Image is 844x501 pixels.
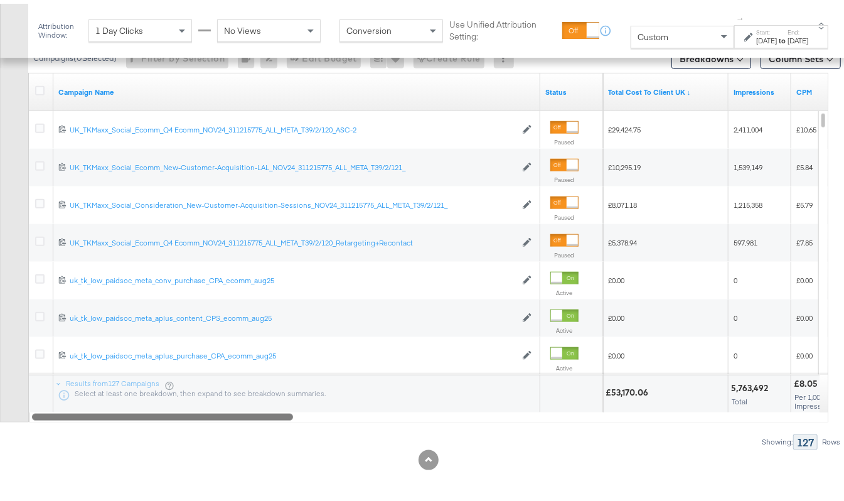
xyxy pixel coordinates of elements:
[734,83,786,94] a: The number of times your ad was served. On mobile apps an ad is counted as served the first time ...
[70,159,516,170] a: UK_TKMaxx_Social_Ecomm_New-Customer-Acquisition-LAL_NOV24_311215775_ALL_META_T39/2/121_
[550,285,579,293] label: Active
[608,197,637,206] span: £8,071.18
[70,347,516,357] div: uk_tk_low_paidsoc_meta_aplus_purchase_CPA_ecomm_aug25
[794,374,821,386] div: £8.05
[761,434,793,443] div: Showing:
[735,13,747,18] span: ↑
[449,15,557,38] label: Use Unified Attribution Setting:
[550,172,579,180] label: Paused
[608,272,624,281] span: £0.00
[794,389,836,407] span: Per 1,000 Impressions
[796,347,813,357] span: £0.00
[70,310,516,320] a: uk_tk_low_paidsoc_meta_aplus_content_CPS_ecomm_aug25
[734,197,762,206] span: 1,215,358
[638,28,668,39] span: Custom
[70,272,516,282] div: uk_tk_low_paidsoc_meta_conv_purchase_CPA_ecomm_aug25
[38,18,82,36] div: Attribution Window:
[70,159,516,169] div: UK_TKMaxx_Social_Ecomm_New-Customer-Acquisition-LAL_NOV24_311215775_ALL_META_T39/2/121_
[608,310,624,319] span: £0.00
[608,347,624,357] span: £0.00
[95,21,143,33] span: 1 Day Clicks
[70,234,516,245] a: UK_TKMaxx_Social_Ecomm_Q4 Ecomm_NOV24_311215775_ALL_META_T39/2/120_Retargeting+Recontact
[550,210,579,218] label: Paused
[796,121,816,131] span: £10.65
[606,383,652,395] div: £53,170.06
[757,24,777,33] label: Start:
[796,159,813,168] span: £5.84
[70,121,516,132] a: UK_TKMaxx_Social_Ecomm_Q4 Ecomm_NOV24_311215775_ALL_META_T39/2/120_ASC-2
[550,247,579,256] label: Paused
[70,347,516,358] a: uk_tk_low_paidsoc_meta_aplus_purchase_CPA_ecomm_aug25
[346,21,392,33] span: Conversion
[33,49,117,60] div: Campaigns ( 0 Selected)
[821,434,841,443] div: Rows
[757,32,777,42] div: [DATE]
[70,121,516,131] div: UK_TKMaxx_Social_Ecomm_Q4 Ecomm_NOV24_311215775_ALL_META_T39/2/120_ASC-2
[788,32,809,42] div: [DATE]
[608,121,641,131] span: £29,424.75
[550,134,579,143] label: Paused
[608,159,641,168] span: £10,295.19
[734,272,737,281] span: 0
[70,234,516,244] div: UK_TKMaxx_Social_Ecomm_Q4 Ecomm_NOV24_311215775_ALL_META_T39/2/120_Retargeting+Recontact
[608,83,724,94] a: Total Cost To Client
[70,272,516,283] a: uk_tk_low_paidsoc_meta_conv_purchase_CPA_ecomm_aug25
[796,272,813,281] span: £0.00
[796,310,813,319] span: £0.00
[761,45,841,65] button: Column Sets
[731,379,772,391] div: 5,763,492
[734,159,762,168] span: 1,539,149
[224,21,261,33] span: No Views
[70,197,516,207] a: UK_TKMaxx_Social_Consideration_New-Customer-Acquisition-Sessions_NOV24_311215775_ALL_META_T39/2/121_
[796,197,813,206] span: £5.79
[550,360,579,369] label: Active
[734,310,737,319] span: 0
[734,234,757,244] span: 597,981
[608,234,637,244] span: £5,378.94
[734,347,737,357] span: 0
[796,234,813,244] span: £7.85
[793,431,818,446] div: 127
[734,121,762,131] span: 2,411,004
[550,323,579,331] label: Active
[671,45,751,65] button: Breakdowns
[58,83,535,94] a: Your campaign name.
[777,32,788,41] strong: to
[545,83,598,94] a: Shows the current state of your Ad Campaign.
[238,45,260,65] div: 0
[732,393,747,402] span: Total
[788,24,809,33] label: End:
